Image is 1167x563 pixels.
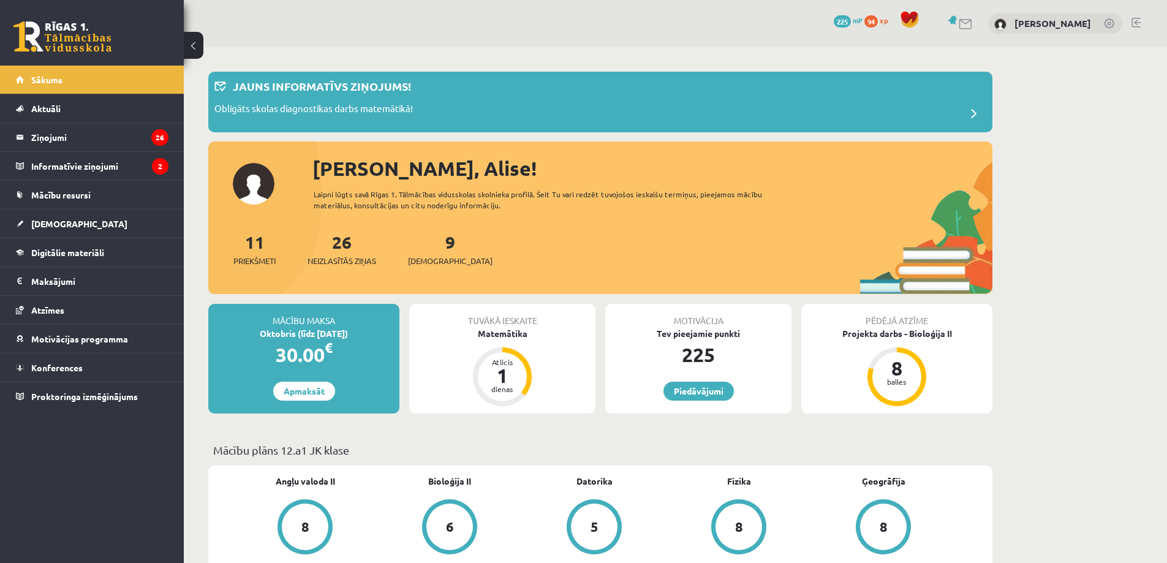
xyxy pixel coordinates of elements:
[576,475,613,488] a: Datorika
[308,255,376,267] span: Neizlasītās ziņas
[314,189,784,211] div: Laipni lūgts savā Rīgas 1. Tālmācības vidusskolas skolnieka profilā. Šeit Tu vari redzēt tuvojošo...
[801,327,992,408] a: Projekta darbs - Bioloģija II 8 balles
[16,181,168,209] a: Mācību resursi
[16,325,168,353] a: Motivācijas programma
[308,231,376,267] a: 26Neizlasītās ziņas
[409,304,595,327] div: Tuvākā ieskaite
[1014,17,1091,29] a: [PERSON_NAME]
[605,327,791,340] div: Tev pieejamie punkti
[31,333,128,344] span: Motivācijas programma
[214,78,986,126] a: Jauns informatīvs ziņojums! Obligāts skolas diagnostikas darbs matemātikā!
[864,15,878,28] span: 94
[31,391,138,402] span: Proktoringa izmēģinājums
[727,475,751,488] a: Fizika
[409,327,595,340] div: Matemātika
[408,231,493,267] a: 9[DEMOGRAPHIC_DATA]
[591,520,599,534] div: 5
[16,238,168,266] a: Digitālie materiāli
[233,78,411,94] p: Jauns informatīvs ziņojums!
[801,327,992,340] div: Projekta darbs - Bioloģija II
[31,74,62,85] span: Sākums
[208,304,399,327] div: Mācību maksa
[409,327,595,408] a: Matemātika Atlicis 1 dienas
[273,382,335,401] a: Apmaksāt
[484,358,521,366] div: Atlicis
[878,378,915,385] div: balles
[233,499,377,557] a: 8
[31,189,91,200] span: Mācību resursi
[408,255,493,267] span: [DEMOGRAPHIC_DATA]
[16,296,168,324] a: Atzīmes
[484,366,521,385] div: 1
[880,15,888,25] span: xp
[276,475,335,488] a: Angļu valoda II
[667,499,811,557] a: 8
[16,267,168,295] a: Maksājumi
[31,362,83,373] span: Konferences
[880,520,888,534] div: 8
[605,340,791,369] div: 225
[16,94,168,123] a: Aktuāli
[233,231,276,267] a: 11Priekšmeti
[16,123,168,151] a: Ziņojumi26
[16,66,168,94] a: Sākums
[853,15,863,25] span: mP
[233,255,276,267] span: Priekšmeti
[31,304,64,316] span: Atzīmes
[428,475,471,488] a: Bioloģija II
[484,385,521,393] div: dienas
[301,520,309,534] div: 8
[214,102,413,119] p: Obligāts skolas diagnostikas darbs matemātikā!
[31,123,168,151] legend: Ziņojumi
[663,382,734,401] a: Piedāvājumi
[16,152,168,180] a: Informatīvie ziņojumi2
[213,442,988,458] p: Mācību plāns 12.a1 JK klase
[811,499,956,557] a: 8
[151,129,168,146] i: 26
[878,358,915,378] div: 8
[31,152,168,180] legend: Informatīvie ziņojumi
[31,267,168,295] legend: Maksājumi
[31,218,127,229] span: [DEMOGRAPHIC_DATA]
[377,499,522,557] a: 6
[994,18,1006,31] img: Alise Birziņa
[31,247,104,258] span: Digitālie materiāli
[605,304,791,327] div: Motivācija
[208,327,399,340] div: Oktobris (līdz [DATE])
[13,21,111,52] a: Rīgas 1. Tālmācības vidusskola
[801,304,992,327] div: Pēdējā atzīme
[522,499,667,557] a: 5
[31,103,61,114] span: Aktuāli
[208,340,399,369] div: 30.00
[834,15,863,25] a: 225 mP
[325,339,333,357] span: €
[834,15,851,28] span: 225
[446,520,454,534] div: 6
[152,158,168,175] i: 2
[16,353,168,382] a: Konferences
[16,382,168,410] a: Proktoringa izmēģinājums
[864,15,894,25] a: 94 xp
[735,520,743,534] div: 8
[862,475,905,488] a: Ģeogrāfija
[16,210,168,238] a: [DEMOGRAPHIC_DATA]
[312,154,992,183] div: [PERSON_NAME], Alise!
